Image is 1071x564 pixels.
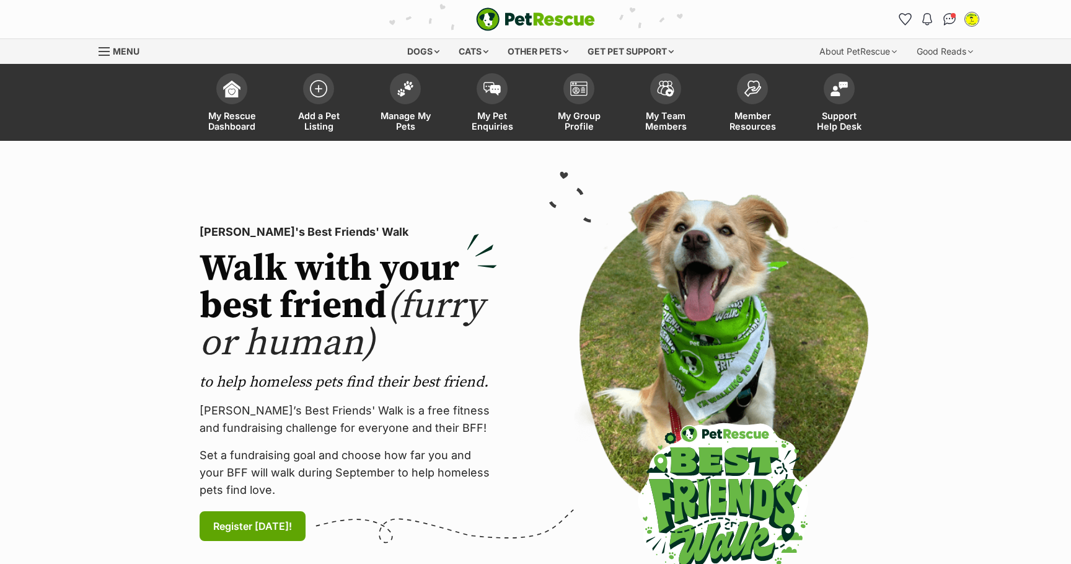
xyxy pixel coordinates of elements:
[450,39,497,64] div: Cats
[399,39,448,64] div: Dogs
[204,110,260,132] span: My Rescue Dashboard
[908,39,982,64] div: Good Reads
[499,39,577,64] div: Other pets
[811,39,906,64] div: About PetRescue
[188,67,275,141] a: My Rescue Dashboard
[310,80,327,97] img: add-pet-listing-icon-0afa8454b4691262ce3f59096e99ab1cd57d4a30225e0717b998d2c9b9846f56.svg
[200,447,497,499] p: Set a fundraising goal and choose how far you and your BFF will walk during September to help hom...
[922,13,932,25] img: notifications-46538b983faf8c2785f20acdc204bb7945ddae34d4c08c2a6579f10ce5e182be.svg
[113,46,139,56] span: Menu
[362,67,449,141] a: Manage My Pets
[291,110,346,132] span: Add a Pet Listing
[725,110,780,132] span: Member Resources
[377,110,433,132] span: Manage My Pets
[943,13,956,25] img: chat-41dd97257d64d25036548639549fe6c8038ab92f7586957e7f3b1b290dea8141.svg
[895,9,915,29] a: Favourites
[464,110,520,132] span: My Pet Enquiries
[966,13,978,25] img: Cathy Craw profile pic
[200,402,497,437] p: [PERSON_NAME]’s Best Friends' Walk is a free fitness and fundraising challenge for everyone and t...
[200,511,306,541] a: Register [DATE]!
[657,81,674,97] img: team-members-icon-5396bd8760b3fe7c0b43da4ab00e1e3bb1a5d9ba89233759b79545d2d3fc5d0d.svg
[962,9,982,29] button: My account
[476,7,595,31] a: PetRescue
[570,81,588,96] img: group-profile-icon-3fa3cf56718a62981997c0bc7e787c4b2cf8bcc04b72c1350f741eb67cf2f40e.svg
[99,39,148,61] a: Menu
[895,9,982,29] ul: Account quick links
[200,223,497,241] p: [PERSON_NAME]'s Best Friends' Walk
[483,82,501,96] img: pet-enquiries-icon-7e3ad2cf08bfb03b45e93fb7055b45f3efa6380592205ae92323e6603595dc1f.svg
[811,110,867,132] span: Support Help Desk
[213,519,292,534] span: Register [DATE]!
[917,9,937,29] button: Notifications
[476,7,595,31] img: logo-e224e6f780fb5917bec1dbf3a21bbac754714ae5b6737aabdf751b685950b380.svg
[579,39,682,64] div: Get pet support
[535,67,622,141] a: My Group Profile
[744,80,761,97] img: member-resources-icon-8e73f808a243e03378d46382f2149f9095a855e16c252ad45f914b54edf8863c.svg
[796,67,883,141] a: Support Help Desk
[622,67,709,141] a: My Team Members
[200,251,497,362] h2: Walk with your best friend
[223,80,240,97] img: dashboard-icon-eb2f2d2d3e046f16d808141f083e7271f6b2e854fb5c12c21221c1fb7104beca.svg
[200,372,497,392] p: to help homeless pets find their best friend.
[449,67,535,141] a: My Pet Enquiries
[551,110,607,132] span: My Group Profile
[709,67,796,141] a: Member Resources
[200,283,484,367] span: (furry or human)
[397,81,414,97] img: manage-my-pets-icon-02211641906a0b7f246fdf0571729dbe1e7629f14944591b6c1af311fb30b64b.svg
[638,110,694,132] span: My Team Members
[831,81,848,96] img: help-desk-icon-fdf02630f3aa405de69fd3d07c3f3aa587a6932b1a1747fa1d2bba05be0121f9.svg
[940,9,959,29] a: Conversations
[275,67,362,141] a: Add a Pet Listing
